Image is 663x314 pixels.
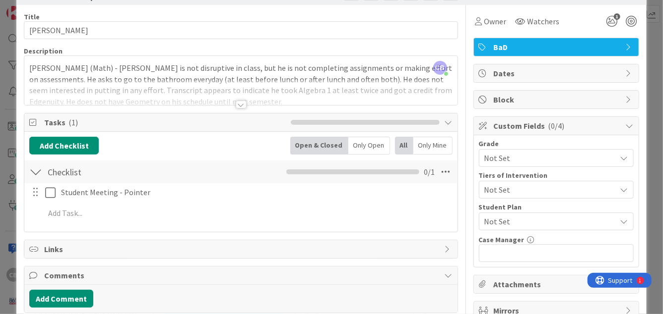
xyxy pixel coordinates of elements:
button: Add Checklist [29,137,99,155]
span: BaD [494,41,621,53]
span: CB [433,61,447,75]
span: Support [21,1,45,13]
span: Owner [484,15,507,27]
div: Student Plan [479,204,634,210]
div: Open & Closed [290,137,348,155]
span: ( 1 ) [68,117,78,127]
span: Attachments [494,278,621,290]
p: Student Meeting - Pointer [61,187,451,198]
div: All [395,137,413,155]
div: Only Open [348,137,390,155]
span: 0 / 1 [424,166,435,178]
span: Custom Fields [494,120,621,132]
div: Grade [479,140,634,147]
span: Dates [494,67,621,79]
span: ( 0/4 ) [548,121,565,131]
input: Add Checklist... [44,163,223,181]
span: Description [24,47,63,55]
span: Comments [44,269,439,281]
div: 1 [52,4,54,12]
label: Case Manager [479,235,525,244]
div: Tiers of Intervention [479,172,634,179]
div: Only Mine [413,137,453,155]
span: Links [44,243,439,255]
button: Add Comment [29,290,93,308]
label: Title [24,12,40,21]
span: Block [494,94,621,105]
span: Not Set [484,215,616,227]
span: Watchers [528,15,560,27]
p: [PERSON_NAME] (Math) - [PERSON_NAME] is not disruptive in class, but he is not completing assignm... [29,62,452,107]
input: type card name here... [24,21,458,39]
span: Not Set [484,183,611,197]
span: 1 [614,13,620,20]
span: Not Set [484,151,611,165]
span: Tasks [44,116,285,128]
